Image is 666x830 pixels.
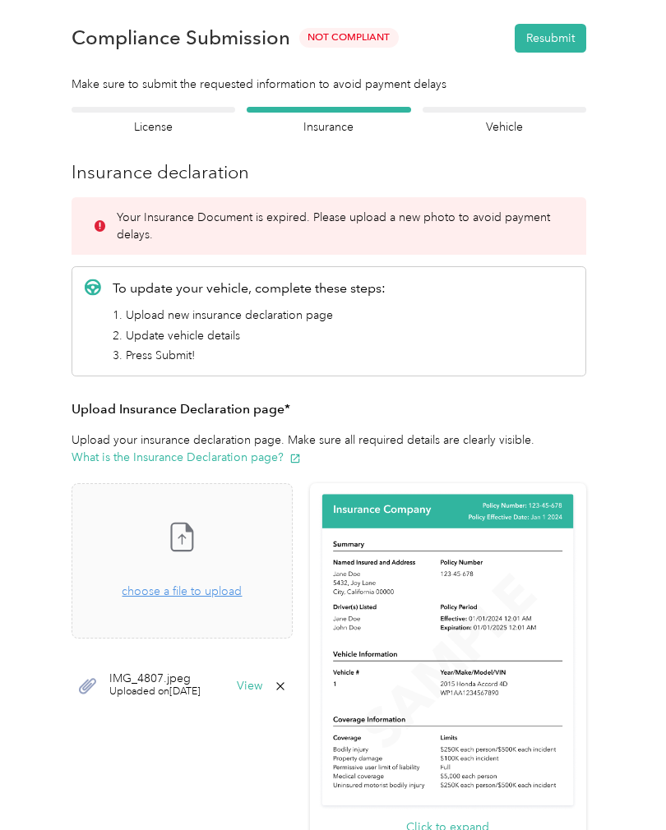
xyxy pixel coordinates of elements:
p: To update your vehicle, complete these steps: [113,279,386,298]
div: Make sure to submit the requested information to avoid payment delays [72,76,586,93]
span: choose a file to upload [72,484,292,638]
li: 1. Upload new insurance declaration page [113,307,386,324]
button: What is the Insurance Declaration page? [72,449,301,466]
h4: License [72,118,235,136]
button: Resubmit [515,24,586,53]
li: 3. Press Submit! [113,347,386,364]
button: View [237,680,262,692]
h4: Vehicle [423,118,586,136]
li: 2. Update vehicle details [113,327,386,344]
span: IMG_4807.jpeg [109,673,201,685]
h4: Insurance [247,118,410,136]
span: choose a file to upload [122,584,242,598]
h3: Insurance declaration [72,159,586,186]
iframe: Everlance-gr Chat Button Frame [574,738,666,830]
p: Your Insurance Document is expired. Please upload a new photo to avoid payment delays. [117,209,563,243]
h3: Upload Insurance Declaration page* [72,399,586,420]
img: Sample insurance declaration [318,491,577,809]
h1: Compliance Submission [72,26,290,49]
p: Upload your insurance declaration page. Make sure all required details are clearly visible. [72,431,586,466]
span: Uploaded on [DATE] [109,685,201,699]
span: Not Compliant [299,28,399,47]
